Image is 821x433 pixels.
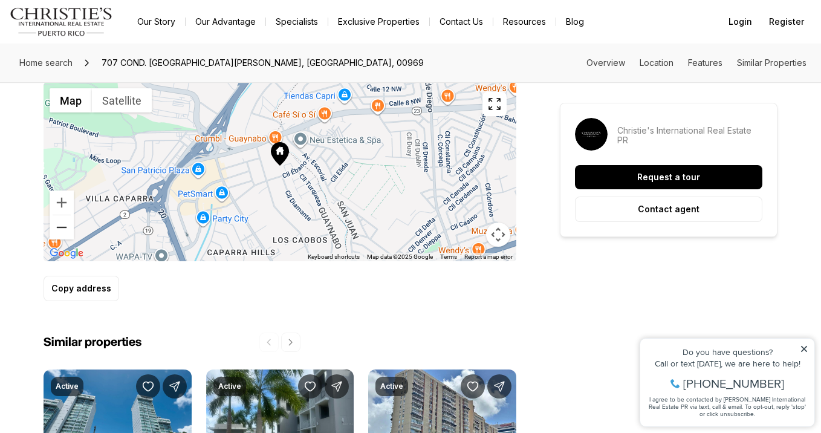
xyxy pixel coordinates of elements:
a: Blog [556,13,594,30]
h2: Similar properties [44,335,141,350]
a: Skip to: Location [640,57,673,68]
button: Save Property: 200 Ave Jesus T Pineiro 200 AVE. PINERO [461,374,485,399]
a: Skip to: Features [688,57,722,68]
button: Save Property: 1 CALLE #101 [298,374,322,399]
img: logo [10,7,113,36]
button: Share Property [487,374,511,399]
span: Login [729,17,752,27]
button: Contact Us [430,13,493,30]
a: Skip to: Overview [586,57,625,68]
a: Home search [15,53,77,73]
span: Register [769,17,804,27]
p: Christie's International Real Estate PR [617,126,762,145]
button: Show street map [50,88,92,112]
span: 707 COND. [GEOGRAPHIC_DATA][PERSON_NAME], [GEOGRAPHIC_DATA], 00969 [97,53,429,73]
button: Map camera controls [486,223,510,247]
nav: Page section menu [586,58,806,68]
p: Active [218,382,241,391]
button: Request a tour [575,165,762,189]
button: Show satellite imagery [92,88,152,112]
button: Register [762,10,811,34]
a: Resources [493,13,556,30]
p: Active [56,382,79,391]
button: Zoom in [50,190,74,215]
a: Terms (opens in new tab) [440,253,457,260]
button: Previous properties [259,333,279,352]
button: Keyboard shortcuts [308,253,360,261]
button: Save Property: A COLLEGE PARK #1701 [136,374,160,399]
div: Call or text [DATE], we are here to help! [13,39,175,47]
p: Contact agent [638,204,699,214]
div: Do you have questions? [13,27,175,36]
span: Home search [19,57,73,68]
span: Map data ©2025 Google [367,253,433,260]
p: Copy address [51,284,111,293]
a: Exclusive Properties [328,13,429,30]
span: [PHONE_NUMBER] [50,57,151,69]
a: Our Advantage [186,13,265,30]
button: Next properties [281,333,300,352]
p: Request a tour [637,172,700,182]
span: I agree to be contacted by [PERSON_NAME] International Real Estate PR via text, call & email. To ... [15,74,172,97]
button: Zoom out [50,215,74,239]
button: Share Property [325,374,349,399]
a: Our Story [128,13,185,30]
img: Google [47,246,86,261]
a: Report a map error [464,253,513,260]
a: Specialists [266,13,328,30]
p: Active [380,382,403,391]
a: Open this area in Google Maps (opens a new window) [47,246,86,261]
button: Contact agent [575,197,762,222]
button: Share Property [163,374,187,399]
button: Login [721,10,759,34]
button: Copy address [44,276,119,301]
a: Skip to: Similar Properties [737,57,806,68]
